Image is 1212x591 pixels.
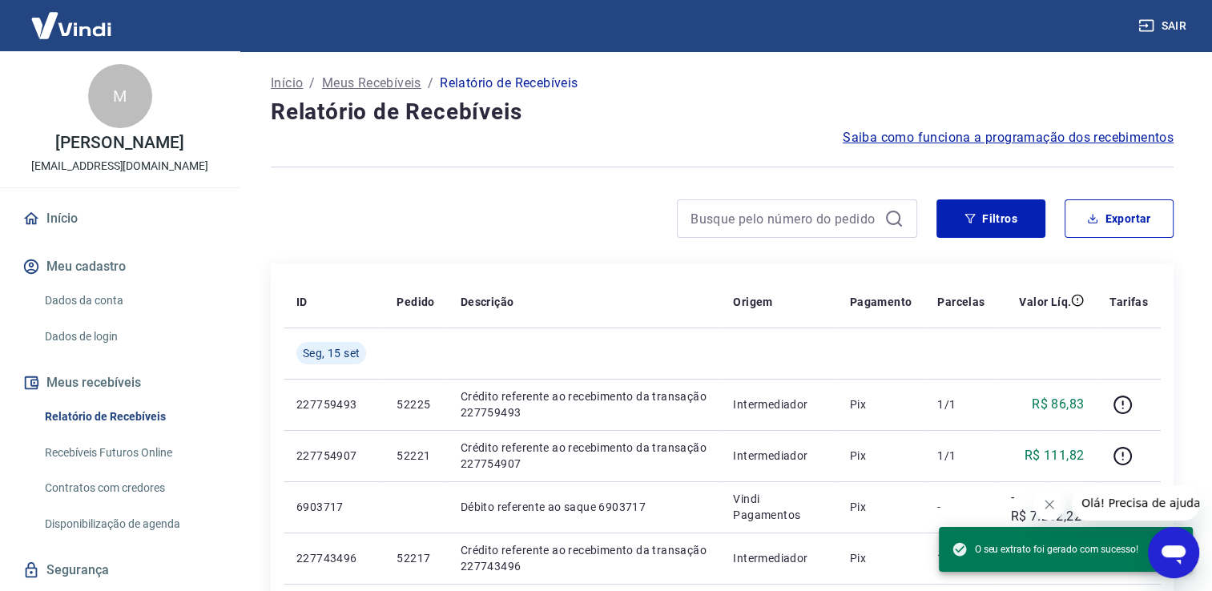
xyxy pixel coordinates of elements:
[461,499,707,515] p: Débito referente ao saque 6903717
[88,64,152,128] div: M
[19,1,123,50] img: Vindi
[38,284,220,317] a: Dados da conta
[38,400,220,433] a: Relatório de Recebíveis
[38,472,220,505] a: Contratos com credores
[31,158,208,175] p: [EMAIL_ADDRESS][DOMAIN_NAME]
[461,542,707,574] p: Crédito referente ao recebimento da transação 227743496
[461,294,514,310] p: Descrição
[1148,527,1199,578] iframe: Botão para abrir a janela de mensagens
[937,550,984,566] p: 1/1
[1065,199,1174,238] button: Exportar
[38,320,220,353] a: Dados de login
[1019,294,1071,310] p: Valor Líq.
[1033,488,1065,521] iframe: Fechar mensagem
[733,491,823,523] p: Vindi Pagamentos
[1025,446,1085,465] p: R$ 111,82
[397,294,434,310] p: Pedido
[733,294,772,310] p: Origem
[937,294,984,310] p: Parcelas
[296,448,371,464] p: 227754907
[397,448,434,464] p: 52221
[271,74,303,93] a: Início
[397,396,434,412] p: 52225
[1010,488,1084,526] p: -R$ 7.282,22
[461,388,707,420] p: Crédito referente ao recebimento da transação 227759493
[733,396,823,412] p: Intermediador
[1135,11,1193,41] button: Sair
[38,508,220,541] a: Disponibilização de agenda
[55,135,183,151] p: [PERSON_NAME]
[309,74,315,93] p: /
[937,396,984,412] p: 1/1
[733,448,823,464] p: Intermediador
[937,448,984,464] p: 1/1
[1072,485,1199,521] iframe: Mensagem da empresa
[19,249,220,284] button: Meu cadastro
[38,436,220,469] a: Recebíveis Futuros Online
[691,207,878,231] input: Busque pelo número do pedido
[296,499,371,515] p: 6903717
[850,499,912,515] p: Pix
[461,440,707,472] p: Crédito referente ao recebimento da transação 227754907
[19,365,220,400] button: Meus recebíveis
[936,199,1045,238] button: Filtros
[1032,395,1084,414] p: R$ 86,83
[303,345,360,361] span: Seg, 15 set
[850,550,912,566] p: Pix
[19,553,220,588] a: Segurança
[850,396,912,412] p: Pix
[322,74,421,93] a: Meus Recebíveis
[850,294,912,310] p: Pagamento
[440,74,578,93] p: Relatório de Recebíveis
[296,294,308,310] p: ID
[843,128,1174,147] a: Saiba como funciona a programação dos recebimentos
[952,541,1138,557] span: O seu extrato foi gerado com sucesso!
[296,550,371,566] p: 227743496
[733,550,823,566] p: Intermediador
[428,74,433,93] p: /
[271,96,1174,128] h4: Relatório de Recebíveis
[397,550,434,566] p: 52217
[19,201,220,236] a: Início
[10,11,135,24] span: Olá! Precisa de ajuda?
[850,448,912,464] p: Pix
[1109,294,1148,310] p: Tarifas
[937,499,984,515] p: -
[296,396,371,412] p: 227759493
